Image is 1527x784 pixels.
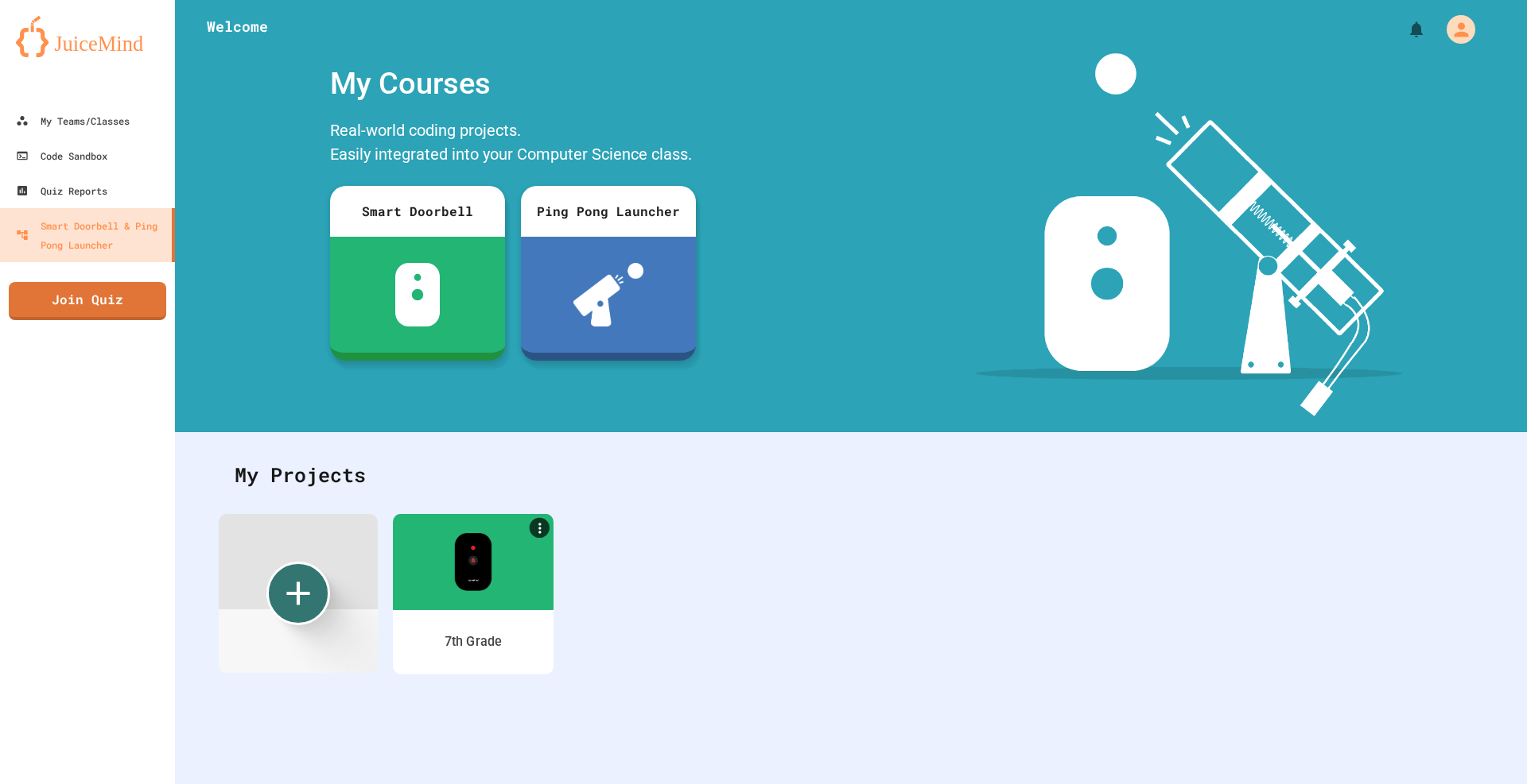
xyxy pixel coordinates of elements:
div: My Notifications [1377,16,1430,43]
div: Quiz Reports [16,181,107,200]
img: ppl-with-ball.png [573,263,644,326]
div: My Courses [322,53,704,114]
div: Create new [266,562,330,625]
img: banner-image-my-projects.png [976,53,1402,416]
div: My Account [1430,11,1479,48]
img: sdb-real-colors.png [454,533,492,591]
div: Smart Doorbell [330,186,505,237]
a: More [530,517,550,537]
a: More7th Grade [393,513,554,674]
div: Ping Pong Launcher [521,186,696,237]
div: Real-world coding projects. Easily integrated into your Computer Science class. [322,114,704,174]
div: My Projects [219,444,1483,506]
div: My Teams/Classes [16,111,130,130]
div: 7th Grade [445,632,502,651]
a: Join Quiz [9,282,166,320]
div: Code Sandbox [16,146,107,165]
img: logo-orange.svg [16,16,159,57]
div: Smart Doorbell & Ping Pong Launcher [16,216,165,254]
img: sdb-white.svg [395,263,441,326]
